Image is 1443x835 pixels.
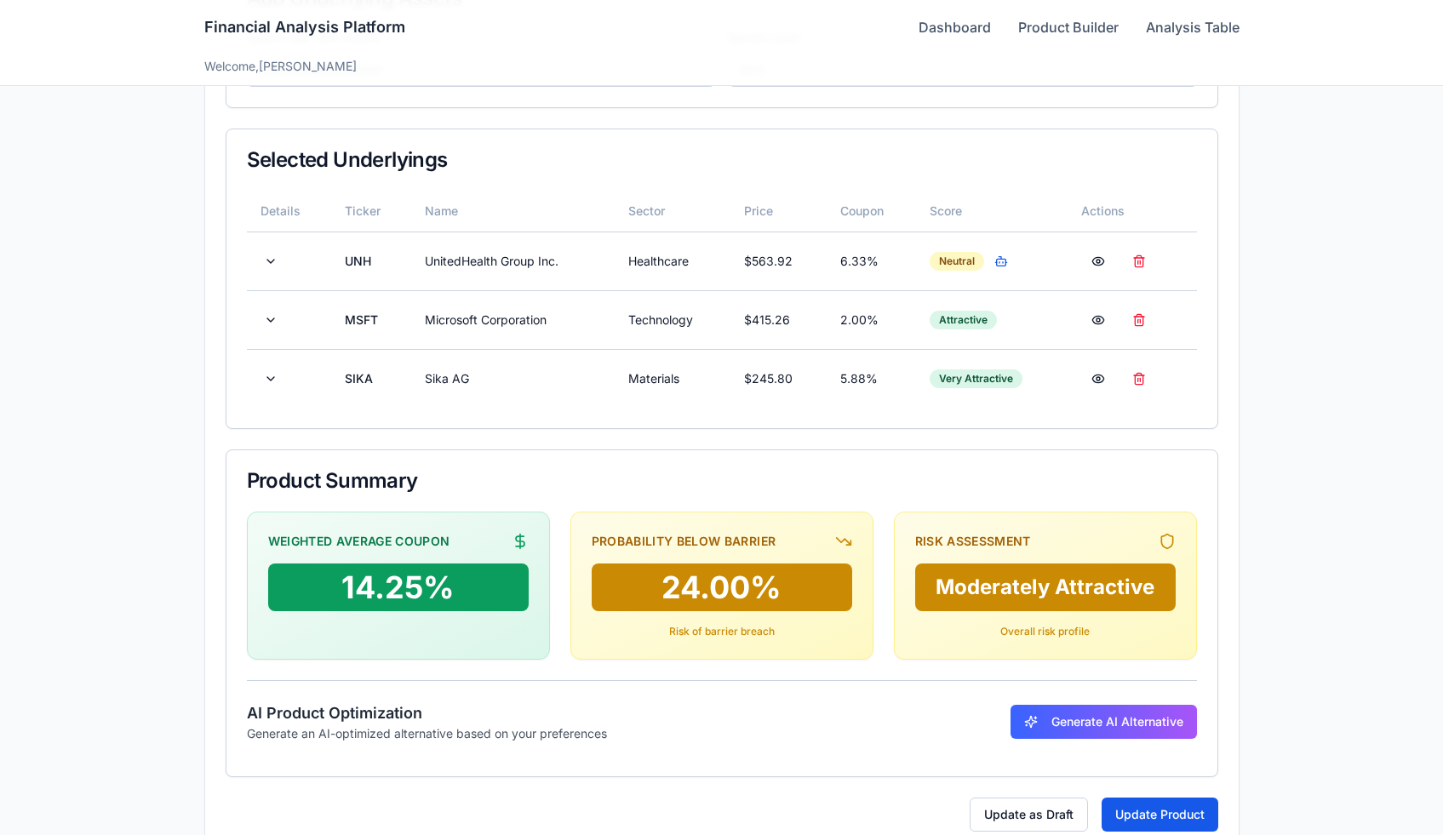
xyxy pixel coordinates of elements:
[247,150,1197,170] div: Selected Underlyings
[1068,191,1197,232] th: Actions
[1146,17,1240,37] a: Analysis Table
[730,232,826,290] td: $ 563.92
[411,290,615,349] td: Microsoft Corporation
[331,232,411,290] td: UNH
[930,369,1022,388] div: Very Attractive
[247,471,418,491] span: Product Summary
[615,290,730,349] td: Technology
[919,17,991,37] a: Dashboard
[827,232,916,290] td: 6.33%
[615,191,730,232] th: Sector
[331,191,411,232] th: Ticker
[1102,798,1218,832] button: Update Product
[331,290,411,349] td: MSFT
[730,349,826,408] td: $ 245.80
[204,58,1240,75] div: Welcome, [PERSON_NAME]
[331,349,411,408] td: SIKA
[592,533,776,550] div: Probability Below Barrier
[268,563,529,611] div: 14.25%
[592,563,852,611] div: 24.00%
[730,290,826,349] td: $ 415.26
[827,290,916,349] td: 2.00%
[247,191,332,232] th: Details
[915,563,1176,611] div: Moderately Attractive
[592,625,852,638] div: Risk of barrier breach
[411,232,615,290] td: UnitedHealth Group Inc.
[930,311,997,329] div: Attractive
[930,252,984,271] div: Neutral
[915,533,1031,550] div: Risk Assessment
[247,725,607,742] p: Generate an AI-optimized alternative based on your preferences
[268,533,450,550] div: Weighted Average Coupon
[730,191,826,232] th: Price
[247,701,607,725] h4: AI Product Optimization
[411,349,615,408] td: Sika AG
[827,349,916,408] td: 5.88%
[204,15,405,39] h1: Financial Analysis Platform
[916,191,1068,232] th: Score
[1018,17,1119,37] a: Product Builder
[970,798,1088,832] button: Update as Draft
[1011,705,1197,739] button: Generate AI Alternative
[615,349,730,408] td: Materials
[411,191,615,232] th: Name
[615,232,730,290] td: Healthcare
[827,191,916,232] th: Coupon
[915,625,1176,638] div: Overall risk profile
